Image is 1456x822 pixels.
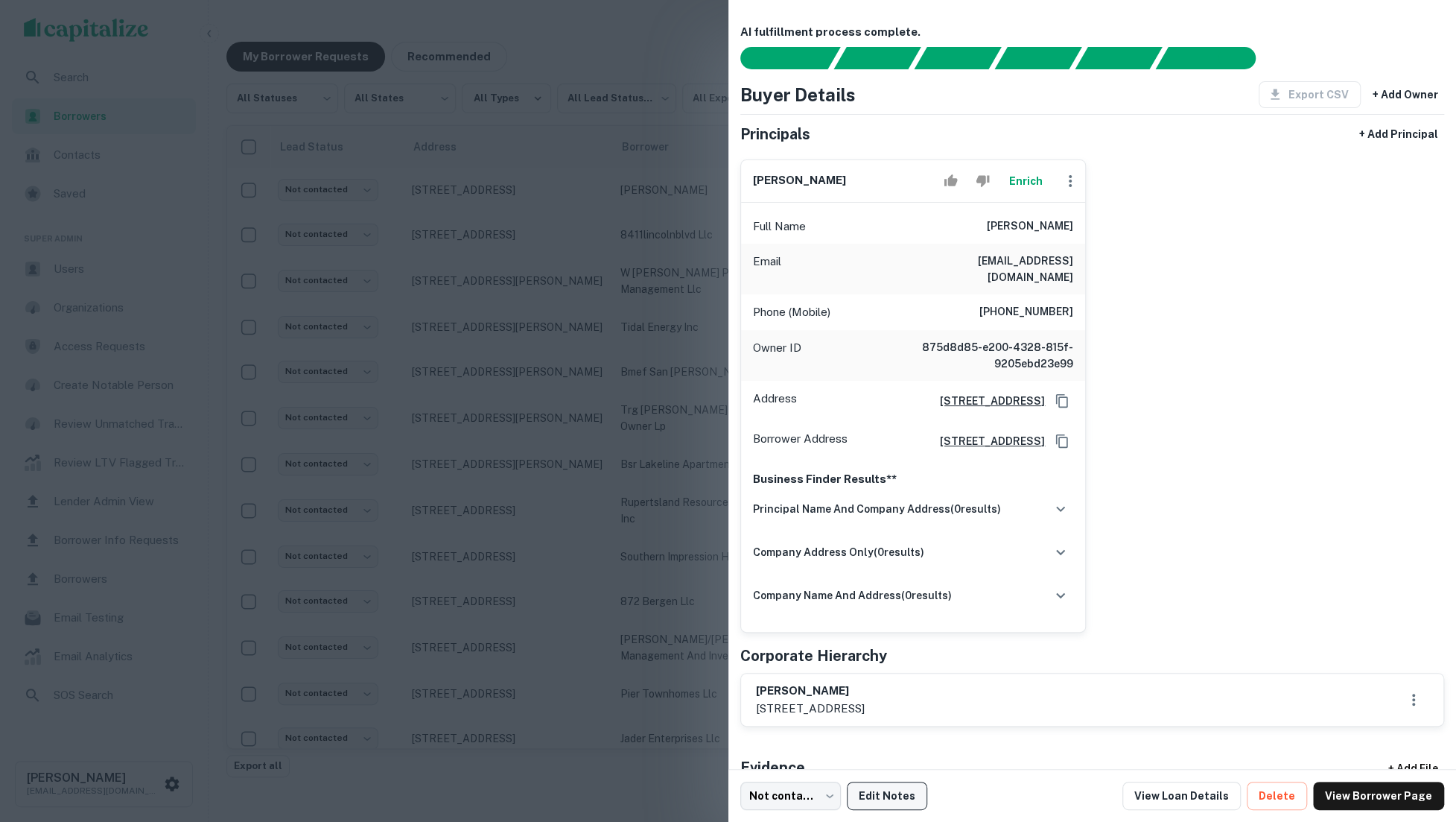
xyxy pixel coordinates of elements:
div: Principals found, AI now looking for contact information... [994,47,1081,69]
p: Phone (Mobile) [753,303,830,321]
h6: 875d8d85-e200-4328-815f-9205ebd23e99 [894,339,1073,372]
div: Principals found, still searching for contact information. This may take time... [1075,47,1162,69]
h6: company name and address ( 0 results) [753,587,952,604]
a: [STREET_ADDRESS] [928,433,1045,449]
p: Email [753,253,781,285]
button: Enrich [1002,166,1049,196]
h5: Corporate Hierarchy [740,645,887,667]
h6: AI fulfillment process complete. [740,24,1445,41]
h6: [PERSON_NAME] [753,172,846,189]
button: Copy Address [1051,430,1073,452]
p: Address [753,390,797,412]
div: Not contacted [740,782,841,810]
div: Documents found, AI parsing details... [914,47,1001,69]
button: Edit Notes [847,782,927,810]
div: AI fulfillment process complete. [1156,47,1274,69]
a: View Borrower Page [1313,782,1444,810]
p: Full Name [753,218,806,235]
button: Reject [970,166,996,196]
h6: [PHONE_NUMBER] [979,303,1073,321]
h6: company address only ( 0 results) [753,544,924,560]
button: + Add Owner [1367,81,1444,108]
p: Borrower Address [753,430,848,452]
div: Sending borrower request to AI... [722,47,834,69]
div: Your request is received and processing... [833,47,921,69]
h5: Evidence [740,756,805,779]
button: + Add Principal [1353,121,1444,148]
button: Delete [1247,782,1307,810]
h6: [PERSON_NAME] [987,218,1073,235]
h5: Principals [740,123,810,145]
h4: Buyer Details [740,81,856,108]
h6: principal name and company address ( 0 results) [753,501,1001,517]
p: Business Finder Results** [753,470,1074,488]
button: Accept [938,166,964,196]
iframe: Chat Widget [1382,703,1456,774]
a: View Loan Details [1122,782,1241,810]
h6: [EMAIL_ADDRESS][DOMAIN_NAME] [894,253,1073,285]
p: [STREET_ADDRESS] [756,700,865,718]
a: [STREET_ADDRESS] [928,393,1045,409]
h6: [PERSON_NAME] [756,683,865,700]
button: Copy Address [1051,390,1073,412]
p: Owner ID [753,339,801,372]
